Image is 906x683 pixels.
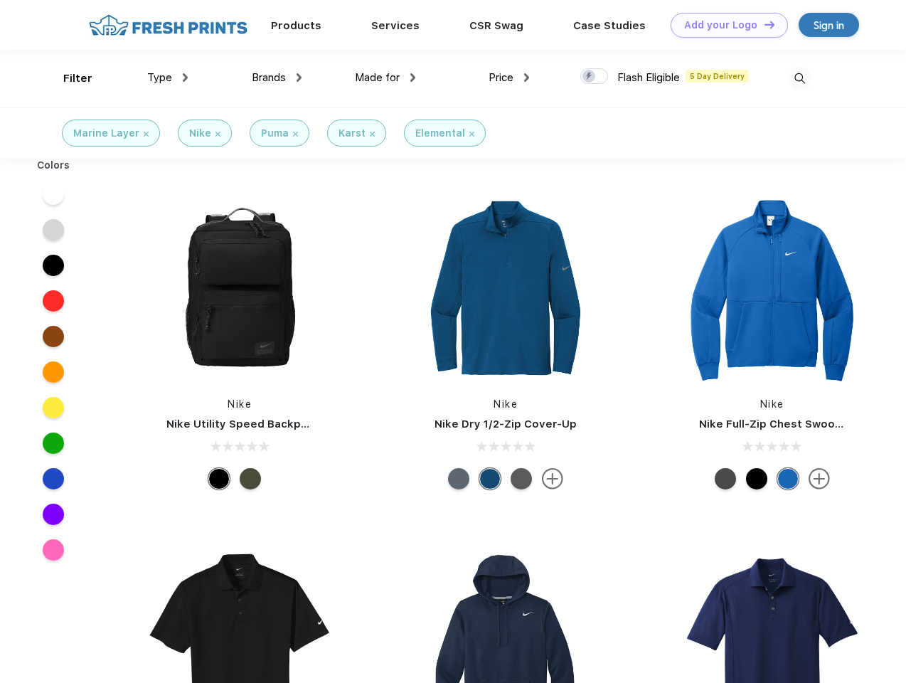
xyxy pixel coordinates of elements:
img: func=resize&h=266 [411,194,600,383]
div: Puma [261,126,289,141]
img: filter_cancel.svg [469,132,474,137]
div: Marine Layer [73,126,139,141]
div: Black [746,468,767,489]
span: Made for [355,71,400,84]
img: dropdown.png [297,73,302,82]
a: Sign in [799,13,859,37]
img: func=resize&h=266 [145,194,334,383]
img: dropdown.png [410,73,415,82]
img: dropdown.png [183,73,188,82]
div: Karst [339,126,366,141]
div: Cargo Khaki [240,468,261,489]
span: 5 Day Delivery [686,70,749,83]
img: filter_cancel.svg [370,132,375,137]
a: Nike Utility Speed Backpack [166,418,320,430]
div: Sign in [814,17,844,33]
span: Flash Eligible [617,71,680,84]
div: Navy Heather [448,468,469,489]
a: Services [371,19,420,32]
a: Nike Full-Zip Chest Swoosh Jacket [699,418,888,430]
img: fo%20logo%202.webp [85,13,252,38]
a: Products [271,19,321,32]
div: Anthracite [715,468,736,489]
a: Nike Dry 1/2-Zip Cover-Up [435,418,577,430]
span: Type [147,71,172,84]
div: Black Heather [511,468,532,489]
div: Gym Blue [479,468,501,489]
img: desktop_search.svg [788,67,811,90]
div: Royal [777,468,799,489]
div: Add your Logo [684,19,757,31]
span: Brands [252,71,286,84]
div: Nike [189,126,211,141]
a: Nike [494,398,518,410]
div: Elemental [415,126,465,141]
img: more.svg [542,468,563,489]
div: Filter [63,70,92,87]
img: func=resize&h=266 [678,194,867,383]
div: Black [208,468,230,489]
img: dropdown.png [524,73,529,82]
div: Colors [26,158,81,173]
img: filter_cancel.svg [144,132,149,137]
a: Nike [760,398,784,410]
a: CSR Swag [469,19,523,32]
a: Nike [228,398,252,410]
span: Price [489,71,513,84]
img: filter_cancel.svg [293,132,298,137]
img: DT [764,21,774,28]
img: more.svg [809,468,830,489]
img: filter_cancel.svg [215,132,220,137]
